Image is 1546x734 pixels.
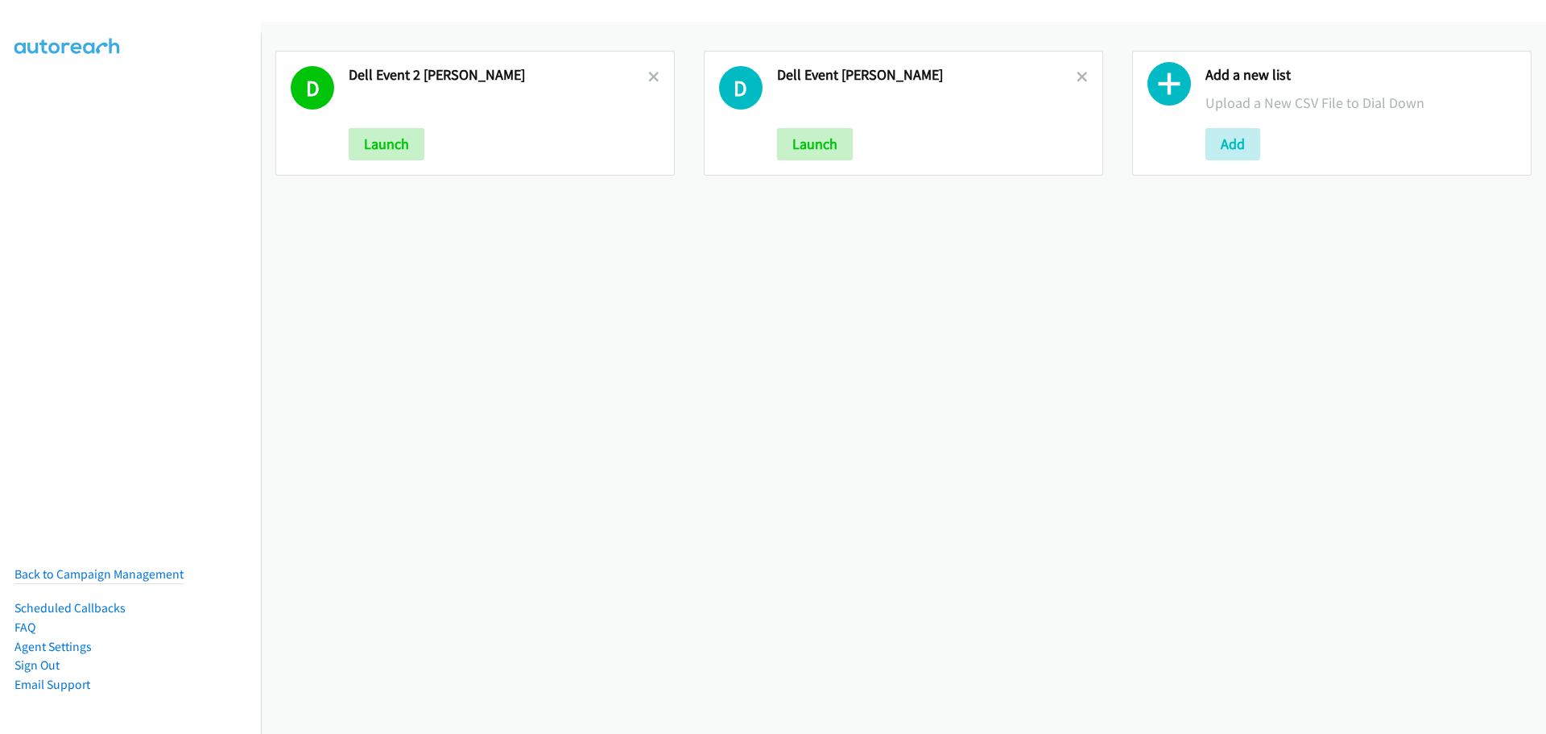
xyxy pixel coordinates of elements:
a: Sign Out [14,657,60,673]
button: Launch [349,128,424,160]
p: Upload a New CSV File to Dial Down [1205,92,1516,114]
h2: Add a new list [1205,66,1516,85]
h2: Dell Event [PERSON_NAME] [777,66,1077,85]
a: Agent Settings [14,639,92,654]
button: Add [1205,128,1260,160]
h1: D [291,66,334,110]
h2: Dell Event 2 [PERSON_NAME] [349,66,648,85]
a: FAQ [14,620,35,635]
a: Email Support [14,677,90,692]
h1: D [719,66,763,110]
a: Scheduled Callbacks [14,600,126,616]
button: Launch [777,128,853,160]
a: Back to Campaign Management [14,566,184,582]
